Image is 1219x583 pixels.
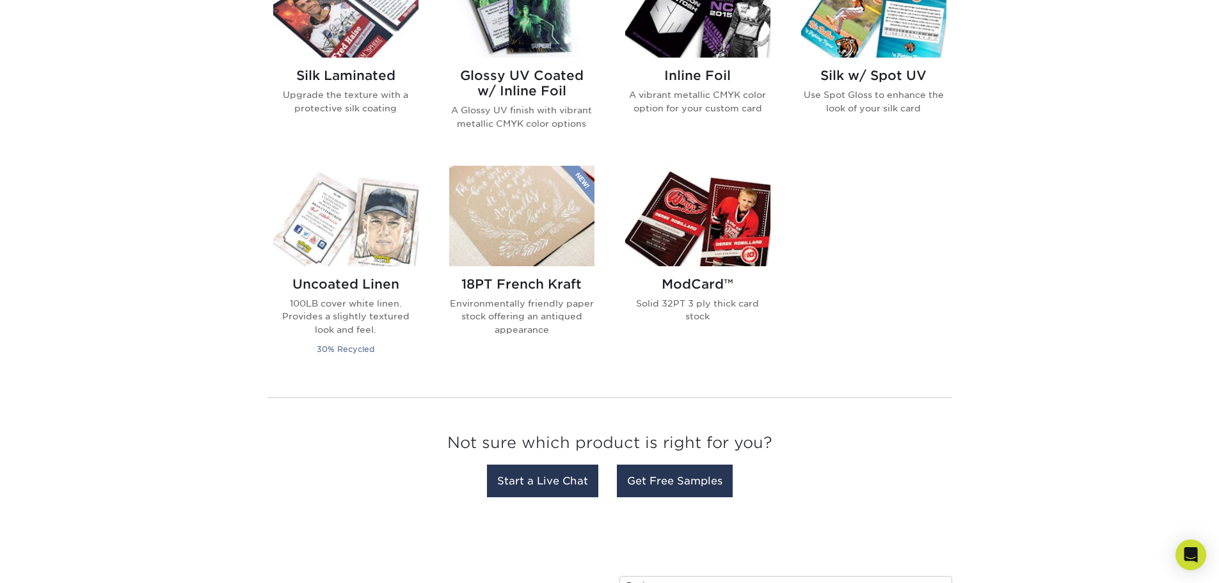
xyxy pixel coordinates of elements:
a: Start a Live Chat [487,465,598,497]
a: Uncoated Linen Trading Cards Uncoated Linen 100LB cover white linen. Provides a slightly textured... [273,166,418,372]
img: Uncoated Linen Trading Cards [273,166,418,266]
img: 18PT French Kraft Trading Cards [449,166,594,266]
h2: Inline Foil [625,68,770,83]
h2: Uncoated Linen [273,276,418,292]
small: 30% Recycled [317,344,374,354]
div: Open Intercom Messenger [1175,539,1206,570]
p: 100LB cover white linen. Provides a slightly textured look and feel. [273,297,418,336]
h2: Silk w/ Spot UV [801,68,946,83]
h2: 18PT French Kraft [449,276,594,292]
h2: ModCard™ [625,276,770,292]
h2: Glossy UV Coated w/ Inline Foil [449,68,594,99]
img: ModCard™ Trading Cards [625,166,770,266]
p: A vibrant metallic CMYK color option for your custom card [625,88,770,115]
p: Use Spot Gloss to enhance the look of your silk card [801,88,946,115]
h3: Not sure which product is right for you? [267,424,952,468]
p: A Glossy UV finish with vibrant metallic CMYK color options [449,104,594,130]
a: Get Free Samples [617,465,733,497]
p: Environmentally friendly paper stock offering an antiqued appearance [449,297,594,336]
a: ModCard™ Trading Cards ModCard™ Solid 32PT 3 ply thick card stock [625,166,770,372]
p: Upgrade the texture with a protective silk coating [273,88,418,115]
img: New Product [562,166,594,204]
h2: Silk Laminated [273,68,418,83]
a: 18PT French Kraft Trading Cards 18PT French Kraft Environmentally friendly paper stock offering a... [449,166,594,372]
p: Solid 32PT 3 ply thick card stock [625,297,770,323]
